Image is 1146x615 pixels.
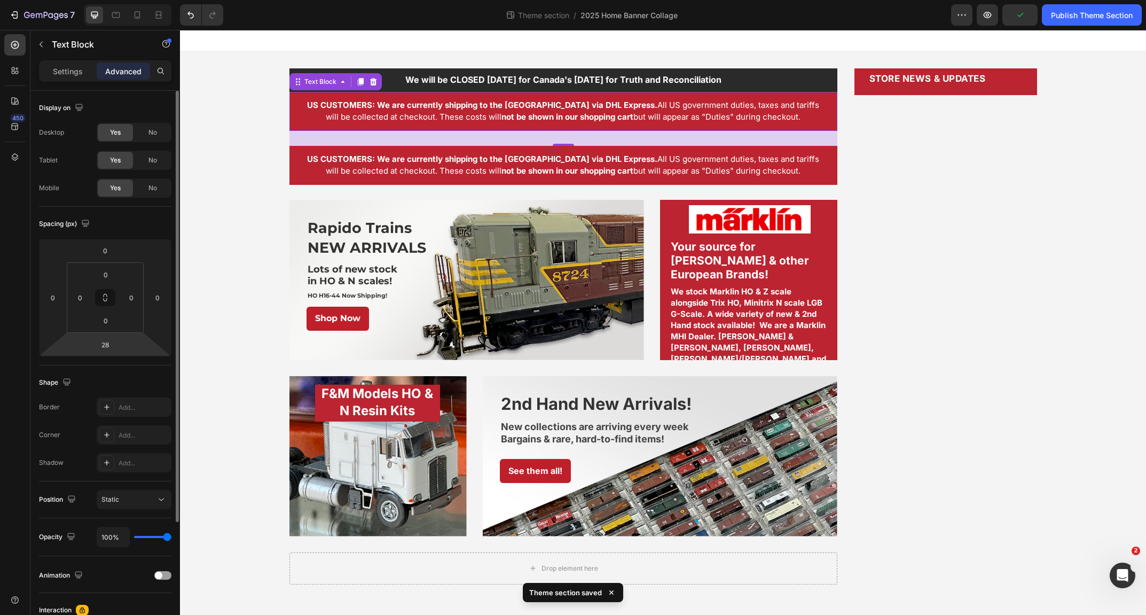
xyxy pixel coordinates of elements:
img: 502701023433851848-b13575a1-32fb-4907-a520-293c0c8834be.jpg [509,175,631,204]
div: Add... [119,403,169,412]
p: Shop Now [135,283,180,294]
div: Animation [39,569,85,583]
span: All US government duties, taxes and tariffs will be collected at checkout. These costs will but w... [127,70,639,92]
input: 0 [45,290,61,306]
input: 0px [123,290,139,306]
input: 0px [95,267,116,283]
iframe: Intercom live chat [1110,563,1135,588]
div: Opacity [39,530,77,544]
p: STORE NEWS & UPDATES [674,38,857,65]
div: Text Block [122,47,159,57]
strong: We will be CLOSED [DATE] for Canada's [DATE] for Truth and Reconciliation [225,44,541,55]
div: Tablet [39,155,58,165]
span: NEW ARRIVALS [128,209,246,227]
div: 450 [10,114,26,122]
div: Undo/Redo [180,4,223,26]
p: Theme section saved [529,587,602,598]
span: / [574,10,576,21]
div: Shadow [39,458,64,468]
div: Shape [39,376,73,390]
a: F&M Models HO & N Resin Kits [142,360,253,388]
span: Static [101,495,119,503]
span: 2nd Hand New Arrivals! [321,364,512,384]
span: Theme section [516,10,571,21]
div: Mobile [39,183,59,193]
iframe: Design area [180,30,1146,615]
strong: Your source for [PERSON_NAME] & other European Brands! [491,210,629,251]
input: 28 [95,337,116,353]
div: Display on [39,101,85,115]
span: No [148,128,157,137]
strong: not be shown in our shopping cart [321,82,453,92]
span: F&M Models HO & N Resin Kits [142,356,253,389]
a: See them all! [320,429,391,453]
div: Drop element here [362,534,418,543]
strong: US CUSTOMERS: We are currently shipping to the [GEOGRAPHIC_DATA] via DHL Express. [127,124,477,134]
button: Publish Theme Section [1042,4,1142,26]
p: Text Block [52,38,143,51]
button: 7 [4,4,80,26]
div: Rich Text Editor. Editing area: main [109,62,657,101]
p: New collections are arriving every week Bargains & rare, hard-to-find items! [321,391,639,416]
div: Position [39,493,78,507]
div: Corner [39,430,60,440]
div: Add... [119,458,169,468]
input: 0px [95,313,116,329]
span: Rapido Trains [128,189,232,207]
div: Spacing (px) [39,217,92,231]
p: See them all! [328,435,382,447]
input: 0 [150,290,166,306]
div: Desktop [39,128,64,137]
strong: not be shown in our shopping cart [321,136,453,146]
span: Yes [110,183,121,193]
div: Publish Theme Section [1051,10,1133,21]
span: 2025 Home Banner Collage [580,10,678,21]
span: Yes [110,128,121,137]
div: Add... [119,431,169,440]
p: Lots of new stock in HO & N scales! [128,234,446,257]
button: Static [97,490,171,509]
div: Background Image [109,346,287,507]
span: 2 [1132,547,1140,555]
p: Advanced [105,66,142,77]
span: HO H16-44 Now Shipping! [128,262,207,269]
div: Border [39,402,60,412]
strong: US CUSTOMERS: We are currently shipping to the [GEOGRAPHIC_DATA] via DHL Express. [127,70,477,80]
input: Auto [97,527,129,547]
input: 0px [72,290,88,306]
p: Settings [53,66,83,77]
p: 7 [70,9,75,21]
span: No [148,155,157,165]
span: All US government duties, taxes and tariffs will be collected at checkout. These costs will but w... [127,124,639,146]
span: Yes [110,155,121,165]
input: 0 [95,243,116,259]
div: Overlay [109,346,287,507]
span: No [148,183,157,193]
strong: We stock Marklin HO & Z scale alongside Trix HO, Minitrix N scale LGB G-Scale. A wide variety of ... [491,256,646,345]
a: Shop Now [127,277,189,301]
div: Interaction [39,605,72,615]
